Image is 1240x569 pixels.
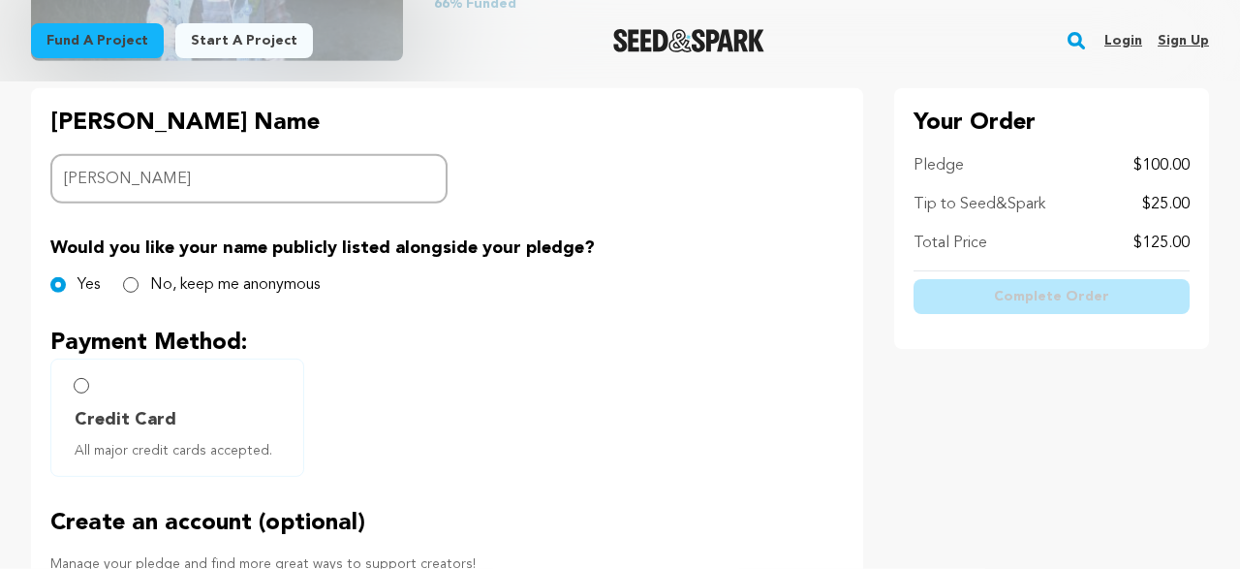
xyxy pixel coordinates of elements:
[914,232,987,255] p: Total Price
[175,23,313,58] a: Start a project
[1133,154,1190,177] p: $100.00
[50,328,844,359] p: Payment Method:
[150,273,320,297] label: No, keep me anonymous
[50,508,844,539] p: Create an account (optional)
[613,29,765,52] a: Seed&Spark Homepage
[50,154,448,204] input: Backer Name
[613,29,765,52] img: Seed&Spark Logo Dark Mode
[1158,25,1209,56] a: Sign up
[75,406,176,433] span: Credit Card
[994,287,1109,306] span: Complete Order
[77,273,100,297] label: Yes
[914,193,1045,216] p: Tip to Seed&Spark
[914,154,964,177] p: Pledge
[75,441,288,460] span: All major credit cards accepted.
[1133,232,1190,255] p: $125.00
[1142,193,1190,216] p: $25.00
[50,108,448,139] p: [PERSON_NAME] Name
[31,23,164,58] a: Fund a project
[1104,25,1142,56] a: Login
[914,108,1190,139] p: Your Order
[50,235,844,262] p: Would you like your name publicly listed alongside your pledge?
[914,279,1190,314] button: Complete Order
